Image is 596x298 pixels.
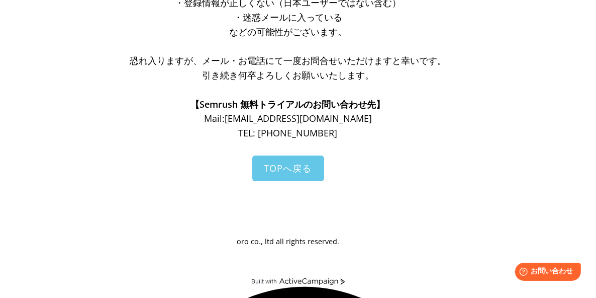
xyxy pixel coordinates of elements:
[234,11,342,23] span: ・迷惑メールに入っている
[202,69,374,81] span: 引き続き何卒よろしくお願いいたします。
[264,162,312,174] span: TOPへ戻る
[237,237,339,246] span: oro co., ltd all rights reserved.
[507,259,585,287] iframe: Help widget launcher
[130,54,446,66] span: 恐れ入りますが、メール・お電話にて一度お問合せいただけますと幸いです。
[204,112,372,124] span: Mail: [EMAIL_ADDRESS][DOMAIN_NAME]
[252,156,324,181] a: TOPへ戻る
[229,26,347,38] span: などの可能性がございます。
[191,98,385,110] span: 【Semrush 無料トライアルのお問い合わせ先】
[252,278,277,285] div: Built with
[239,127,338,139] span: TEL: [PHONE_NUMBER]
